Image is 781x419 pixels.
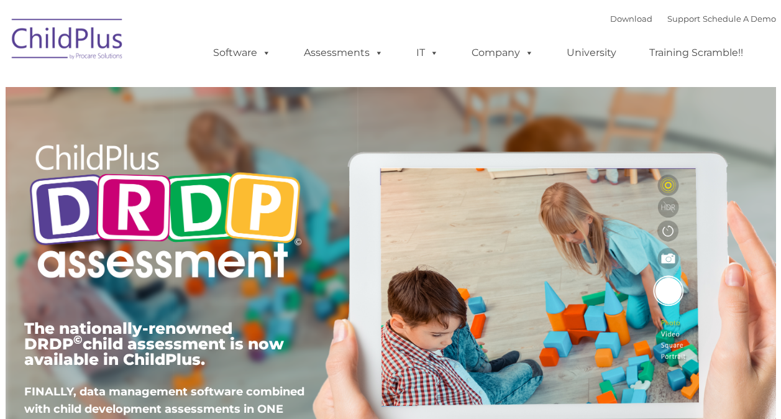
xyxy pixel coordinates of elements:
a: Support [667,14,700,24]
img: Copyright - DRDP Logo Light [24,127,306,299]
a: Training Scramble!! [637,40,756,65]
a: Schedule A Demo [703,14,776,24]
img: ChildPlus by Procare Solutions [6,10,130,72]
a: Assessments [291,40,396,65]
a: Software [201,40,283,65]
a: University [554,40,629,65]
a: Company [459,40,546,65]
sup: © [73,333,83,347]
font: | [610,14,776,24]
a: Download [610,14,652,24]
span: The nationally-renowned DRDP child assessment is now available in ChildPlus. [24,319,284,369]
a: IT [404,40,451,65]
